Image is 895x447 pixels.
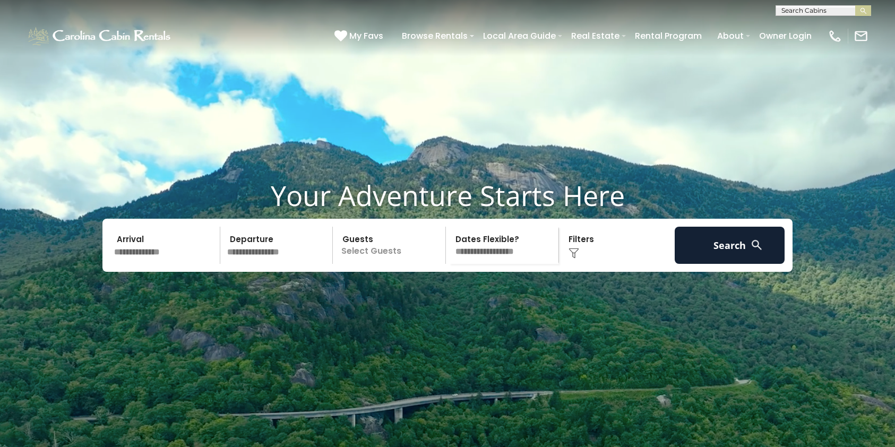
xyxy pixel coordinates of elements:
[27,25,174,47] img: White-1-1-2.png
[854,29,868,44] img: mail-regular-white.png
[754,27,817,45] a: Owner Login
[828,29,842,44] img: phone-regular-white.png
[8,179,887,212] h1: Your Adventure Starts Here
[712,27,749,45] a: About
[675,227,785,264] button: Search
[569,248,579,259] img: filter--v1.png
[478,27,561,45] a: Local Area Guide
[397,27,473,45] a: Browse Rentals
[334,29,386,43] a: My Favs
[750,238,763,252] img: search-regular-white.png
[336,227,445,264] p: Select Guests
[566,27,625,45] a: Real Estate
[630,27,707,45] a: Rental Program
[349,29,383,42] span: My Favs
